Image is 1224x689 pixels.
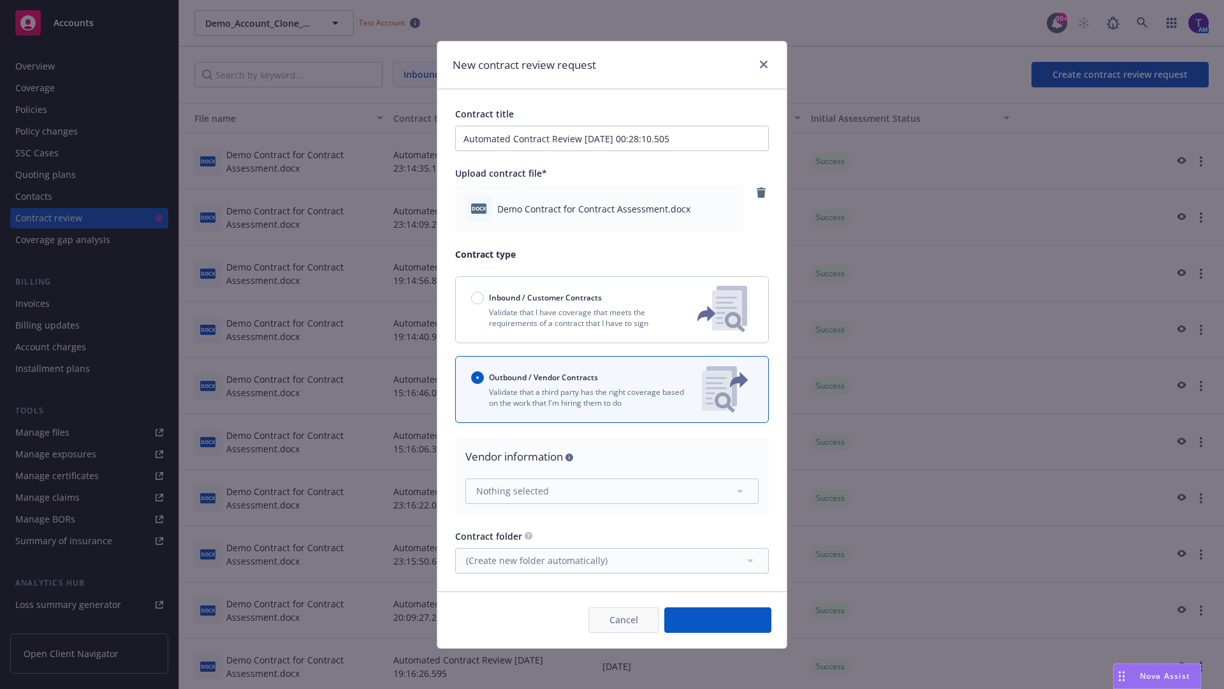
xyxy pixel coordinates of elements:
p: Validate that a third party has the right coverage based on the work that I'm hiring them to do [471,387,692,408]
button: Inbound / Customer ContractsValidate that I have coverage that meets the requirements of a contra... [455,276,769,343]
span: Create request [685,614,750,626]
button: Outbound / Vendor ContractsValidate that a third party has the right coverage based on the work t... [455,356,769,423]
span: Contract folder [455,530,522,542]
span: Outbound / Vendor Contracts [489,372,598,383]
span: (Create new folder automatically) [466,554,608,567]
div: Vendor information [465,448,759,465]
input: Outbound / Vendor Contracts [471,371,484,384]
span: Nova Assist [1140,670,1190,681]
span: Upload contract file* [455,167,547,179]
button: Nova Assist [1113,663,1201,689]
span: Cancel [609,614,638,626]
button: Create request [664,607,771,633]
a: close [756,57,771,72]
span: docx [471,204,486,213]
input: Inbound / Customer Contracts [471,292,484,304]
span: Demo Contract for Contract Assessment.docx [497,202,690,216]
h1: New contract review request [453,57,596,73]
input: Enter a title for this contract [455,126,769,151]
p: Validate that I have coverage that meets the requirements of a contract that I have to sign [471,307,676,329]
p: Contract type [455,248,769,261]
span: Nothing selected [476,484,549,498]
a: remove [754,185,769,200]
button: Nothing selected [465,478,759,504]
div: Drag to move [1114,664,1130,688]
span: Contract title [455,108,514,120]
span: Inbound / Customer Contracts [489,292,602,303]
button: Cancel [588,607,659,633]
button: (Create new folder automatically) [455,548,769,574]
